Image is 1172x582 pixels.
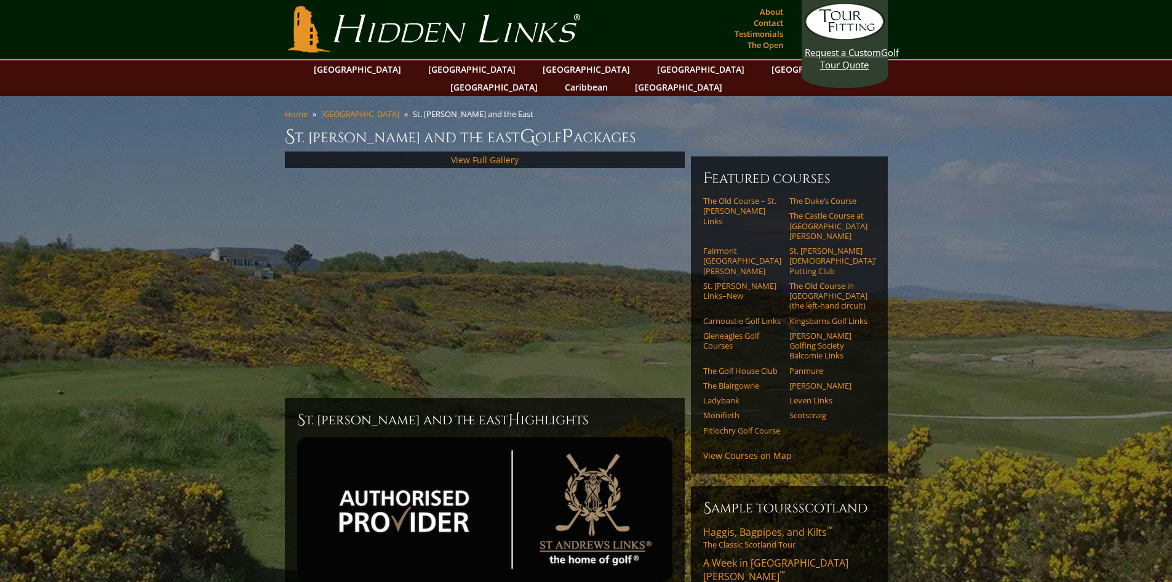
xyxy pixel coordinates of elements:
[444,78,544,96] a: [GEOGRAPHIC_DATA]
[789,196,867,206] a: The Duke’s Course
[562,124,573,149] span: P
[744,36,786,54] a: The Open
[651,60,751,78] a: [GEOGRAPHIC_DATA]
[297,437,672,582] img: st-andrews-authorized-provider-2
[308,60,407,78] a: [GEOGRAPHIC_DATA]
[703,366,781,376] a: The Golf House Club
[285,108,308,119] a: Home
[703,196,781,226] a: The Old Course – St. [PERSON_NAME] Links
[559,78,614,96] a: Caribbean
[703,498,875,518] h6: Sample ToursScotland
[789,395,867,405] a: Leven Links
[789,281,867,311] a: The Old Course in [GEOGRAPHIC_DATA] (the left-hand circuit)
[321,108,399,119] a: [GEOGRAPHIC_DATA]
[703,381,781,390] a: The Blairgowrie
[703,395,781,405] a: Ladybank
[789,366,867,376] a: Panmure
[757,3,786,20] a: About
[703,410,781,420] a: Monifieth
[703,316,781,326] a: Carnoustie Golf Links
[703,331,781,351] a: Gleneagles Golf Courses
[805,46,881,59] span: Request a Custom
[703,525,875,550] a: Haggis, Bagpipes, and Kilts™The Classic Scotland Tour
[520,124,535,149] span: G
[508,410,520,430] span: H
[789,316,867,326] a: Kingsbarns Golf Links
[789,381,867,390] a: [PERSON_NAME]
[536,60,636,78] a: [GEOGRAPHIC_DATA]
[285,124,888,149] h1: St. [PERSON_NAME] and the East olf ackages
[413,108,538,119] li: St. [PERSON_NAME] and the East
[629,78,728,96] a: [GEOGRAPHIC_DATA]
[703,525,832,539] span: Haggis, Bagpipes, and Kilts
[751,14,786,31] a: Contact
[422,60,522,78] a: [GEOGRAPHIC_DATA]
[789,211,867,241] a: The Castle Course at [GEOGRAPHIC_DATA][PERSON_NAME]
[789,410,867,420] a: Scotscraig
[703,426,781,435] a: Pitlochry Golf Course
[703,246,781,276] a: Fairmont [GEOGRAPHIC_DATA][PERSON_NAME]
[765,60,865,78] a: [GEOGRAPHIC_DATA]
[703,450,792,461] a: View Courses on Map
[805,3,885,71] a: Request a CustomGolf Tour Quote
[297,410,672,430] h2: St. [PERSON_NAME] and the East ighlights
[789,246,867,276] a: St. [PERSON_NAME] [DEMOGRAPHIC_DATA]’ Putting Club
[827,524,832,535] sup: ™
[789,331,867,361] a: [PERSON_NAME] Golfing Society Balcomie Links
[451,154,519,166] a: View Full Gallery
[779,568,785,579] sup: ™
[703,281,781,301] a: St. [PERSON_NAME] Links–New
[703,169,875,188] h6: Featured Courses
[732,25,786,42] a: Testimonials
